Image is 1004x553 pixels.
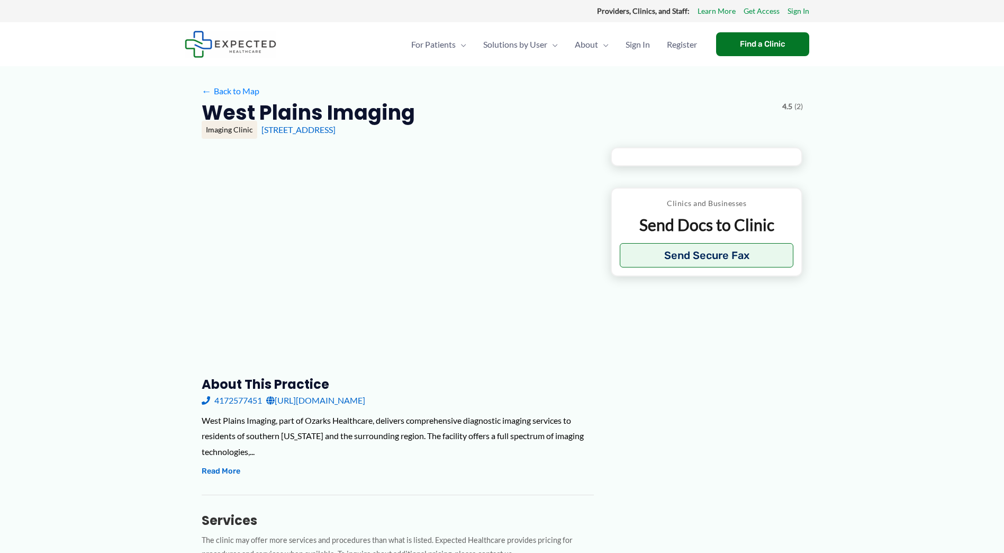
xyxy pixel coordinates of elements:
[620,197,794,210] p: Clinics and Businesses
[547,26,558,63] span: Menu Toggle
[658,26,705,63] a: Register
[620,243,794,267] button: Send Secure Fax
[597,6,690,15] strong: Providers, Clinics, and Staff:
[782,100,792,113] span: 4.5
[202,393,262,408] a: 4172577451
[202,465,240,478] button: Read More
[411,26,456,63] span: For Patients
[744,4,780,18] a: Get Access
[698,4,736,18] a: Learn More
[620,215,794,235] p: Send Docs to Clinic
[794,100,803,113] span: (2)
[598,26,609,63] span: Menu Toggle
[483,26,547,63] span: Solutions by User
[667,26,697,63] span: Register
[261,124,336,135] a: [STREET_ADDRESS]
[202,413,594,460] div: West Plains Imaging, part of Ozarks Healthcare, delivers comprehensive diagnostic imaging service...
[403,26,475,63] a: For PatientsMenu Toggle
[566,26,617,63] a: AboutMenu Toggle
[202,100,415,126] h2: West Plains Imaging
[202,83,259,99] a: ←Back to Map
[202,512,594,529] h3: Services
[475,26,566,63] a: Solutions by UserMenu Toggle
[185,31,276,58] img: Expected Healthcare Logo - side, dark font, small
[617,26,658,63] a: Sign In
[575,26,598,63] span: About
[403,26,705,63] nav: Primary Site Navigation
[788,4,809,18] a: Sign In
[716,32,809,56] a: Find a Clinic
[202,121,257,139] div: Imaging Clinic
[202,376,594,393] h3: About this practice
[266,393,365,408] a: [URL][DOMAIN_NAME]
[202,86,212,96] span: ←
[626,26,650,63] span: Sign In
[456,26,466,63] span: Menu Toggle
